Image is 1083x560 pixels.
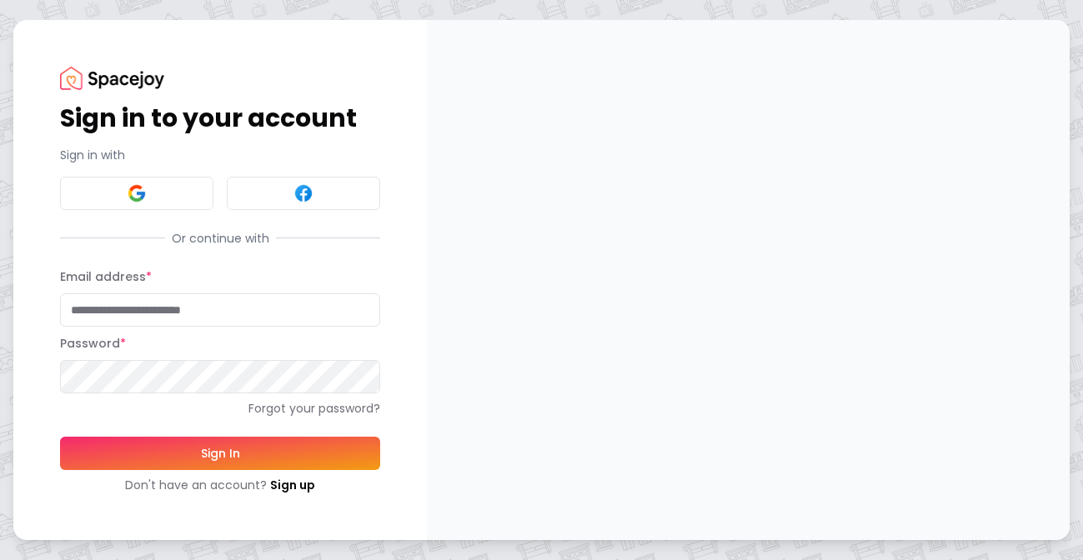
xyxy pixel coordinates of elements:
a: Forgot your password? [60,400,380,417]
img: Spacejoy Logo [60,67,164,89]
img: Facebook signin [293,183,313,203]
a: Sign up [270,477,315,493]
p: Sign in with [60,147,380,163]
button: Sign In [60,437,380,470]
h1: Sign in to your account [60,103,380,133]
label: Email address [60,268,152,285]
span: Or continue with [165,230,276,247]
label: Password [60,335,126,352]
img: Google signin [127,183,147,203]
div: Don't have an account? [60,477,380,493]
img: banner [427,20,1070,539]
